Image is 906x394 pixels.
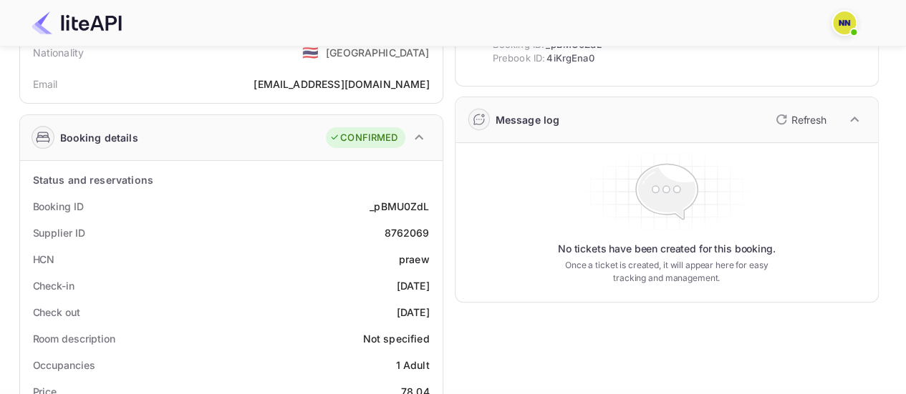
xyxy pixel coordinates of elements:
[399,252,430,267] div: praew
[326,45,430,60] div: [GEOGRAPHIC_DATA]
[395,358,429,373] div: 1 Adult
[493,51,546,66] span: Prebook ID:
[33,199,84,214] div: Booking ID
[363,331,430,346] div: Not specified
[33,305,80,320] div: Check out
[33,358,95,373] div: Occupancies
[33,172,153,187] div: Status and reservations
[33,45,85,60] div: Nationality
[33,225,85,240] div: Supplier ID
[397,305,430,320] div: [DATE]
[767,108,832,131] button: Refresh
[33,252,55,267] div: HCN
[558,242,776,256] p: No tickets have been created for this booking.
[384,225,429,240] div: 8762069
[554,259,780,285] p: Once a ticket is created, it will appear here for easy tracking and management.
[791,112,827,127] p: Refresh
[302,39,319,65] span: United States
[33,278,74,293] div: Check-in
[329,131,397,145] div: CONFIRMED
[546,51,594,66] span: 4iKrgEna0
[370,199,429,214] div: _pBMU0ZdL
[33,77,58,92] div: Email
[60,130,138,145] div: Booking details
[397,278,430,293] div: [DATE]
[33,331,115,346] div: Room description
[254,77,429,92] div: [EMAIL_ADDRESS][DOMAIN_NAME]
[496,112,560,127] div: Message log
[32,11,122,34] img: LiteAPI Logo
[833,11,856,34] img: N/A N/A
